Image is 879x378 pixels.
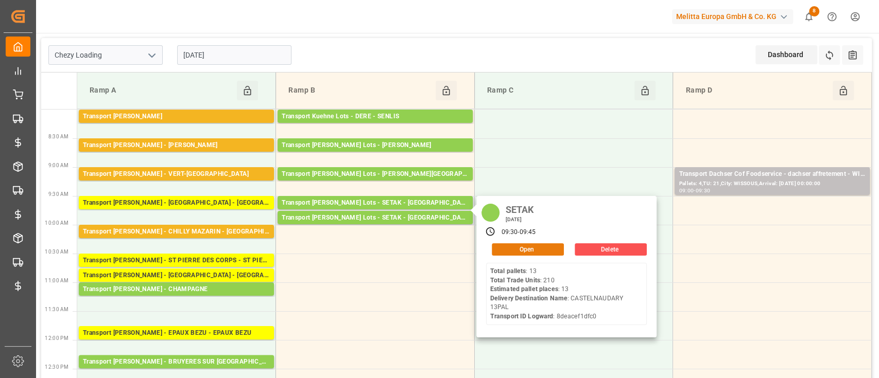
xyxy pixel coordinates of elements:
[282,169,469,179] div: Transport [PERSON_NAME] Lots - [PERSON_NAME][GEOGRAPHIC_DATA]
[45,335,68,341] span: 12:00 PM
[483,81,634,100] div: Ramp C
[282,140,469,151] div: Transport [PERSON_NAME] Lots - [PERSON_NAME]
[83,151,270,159] div: Pallets: 2,TU: 246,City: [GEOGRAPHIC_DATA],Arrival: [DATE] 00:00:00
[490,267,643,321] div: : 13 : 210 : 13 : CASTELNAUDARY 13PAL : 8deacef1dfc0
[83,256,270,266] div: Transport [PERSON_NAME] - ST PIERRE DES CORPS - ST PIERRE DES CORPS
[48,45,163,65] input: Type to search/select
[83,328,270,338] div: Transport [PERSON_NAME] - EPAUX BEZU - EPAUX BEZU
[679,188,694,193] div: 09:00
[83,281,270,290] div: Pallets: 3,TU: 462,City: [GEOGRAPHIC_DATA],Arrival: [DATE] 00:00:00
[83,237,270,246] div: Pallets: 3,TU: 96,City: [GEOGRAPHIC_DATA],Arrival: [DATE] 00:00:00
[177,45,291,65] input: DD.MM.YYYY
[672,9,793,24] div: Melitta Europa GmbH & Co. KG
[83,112,270,122] div: Transport [PERSON_NAME]
[48,163,68,168] span: 9:00 AM
[83,122,270,131] div: Pallets: ,TU: 481,City: [GEOGRAPHIC_DATA],Arrival: [DATE] 00:00:00
[85,81,237,100] div: Ramp A
[672,7,797,26] button: Melitta Europa GmbH & Co. KG
[490,267,526,275] b: Total pallets
[45,220,68,226] span: 10:00 AM
[519,228,536,237] div: 09:45
[490,295,567,302] b: Delivery Destination Name
[282,223,469,232] div: Pallets: 6,TU: 205,City: [GEOGRAPHIC_DATA],Arrival: [DATE] 00:00:00
[83,266,270,275] div: Pallets: ,TU: 595,City: [GEOGRAPHIC_DATA],Arrival: [DATE] 00:00:00
[284,81,436,100] div: Ramp B
[45,249,68,255] span: 10:30 AM
[83,295,270,303] div: Pallets: 6,TU: 312,City: [GEOGRAPHIC_DATA],Arrival: [DATE] 00:00:00
[45,278,68,283] span: 11:00 AM
[282,151,469,159] div: Pallets: 7,TU: 144,City: CARQUEFOU,Arrival: [DATE] 00:00:00
[502,228,518,237] div: 09:30
[83,169,270,179] div: Transport [PERSON_NAME] - VERT-[GEOGRAPHIC_DATA]
[797,5,820,28] button: show 8 new notifications
[695,188,710,193] div: 09:30
[681,81,833,100] div: Ramp D
[679,169,866,179] div: Transport Dachser Cof Foodservice - dachser affretement - WISSOUS
[83,198,270,208] div: Transport [PERSON_NAME] - [GEOGRAPHIC_DATA] - [GEOGRAPHIC_DATA]
[83,208,270,217] div: Pallets: 11,TU: 616,City: [GEOGRAPHIC_DATA],Arrival: [DATE] 00:00:00
[679,179,866,188] div: Pallets: 4,TU: 21,City: WISSOUS,Arrival: [DATE] 00:00:00
[282,179,469,188] div: Pallets: ,TU: 80,City: [GEOGRAPHIC_DATA],Arrival: [DATE] 00:00:00
[809,6,819,16] span: 8
[502,216,538,223] div: [DATE]
[575,243,647,256] button: Delete
[502,201,538,216] div: SETAK
[492,243,564,256] button: Open
[83,367,270,376] div: Pallets: 2,TU: 487,City: [GEOGRAPHIC_DATA],Arrival: [DATE] 00:00:00
[282,213,469,223] div: Transport [PERSON_NAME] Lots - SETAK - [GEOGRAPHIC_DATA]
[48,134,68,139] span: 8:30 AM
[83,140,270,151] div: Transport [PERSON_NAME] - [PERSON_NAME]
[490,277,540,284] b: Total Trade Units
[490,285,558,293] b: Estimated pallet places
[83,179,270,188] div: Pallets: 3,TU: 56,City: [GEOGRAPHIC_DATA],Arrival: [DATE] 00:00:00
[282,198,469,208] div: Transport [PERSON_NAME] Lots - SETAK - [GEOGRAPHIC_DATA]
[45,364,68,370] span: 12:30 PM
[48,191,68,197] span: 9:30 AM
[694,188,695,193] div: -
[83,357,270,367] div: Transport [PERSON_NAME] - BRUYERES SUR [GEOGRAPHIC_DATA] SUR [GEOGRAPHIC_DATA]
[83,271,270,281] div: Transport [PERSON_NAME] - [GEOGRAPHIC_DATA] - [GEOGRAPHIC_DATA]
[45,307,68,312] span: 11:30 AM
[755,45,817,64] div: Dashboard
[490,313,554,320] b: Transport ID Logward
[282,122,469,131] div: Pallets: 3,TU: 100,City: [GEOGRAPHIC_DATA],Arrival: [DATE] 00:00:00
[83,227,270,237] div: Transport [PERSON_NAME] - CHILLY MAZARIN - [GEOGRAPHIC_DATA][PERSON_NAME]
[820,5,843,28] button: Help Center
[144,47,159,63] button: open menu
[518,228,519,237] div: -
[282,112,469,122] div: Transport Kuehne Lots - DERE - SENLIS
[83,338,270,347] div: Pallets: 24,TU: 576,City: EPAUX BEZU,Arrival: [DATE] 00:00:00
[282,208,469,217] div: Pallets: 13,TU: 210,City: [GEOGRAPHIC_DATA],Arrival: [DATE] 00:00:00
[83,284,270,295] div: Transport [PERSON_NAME] - CHAMPAGNE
